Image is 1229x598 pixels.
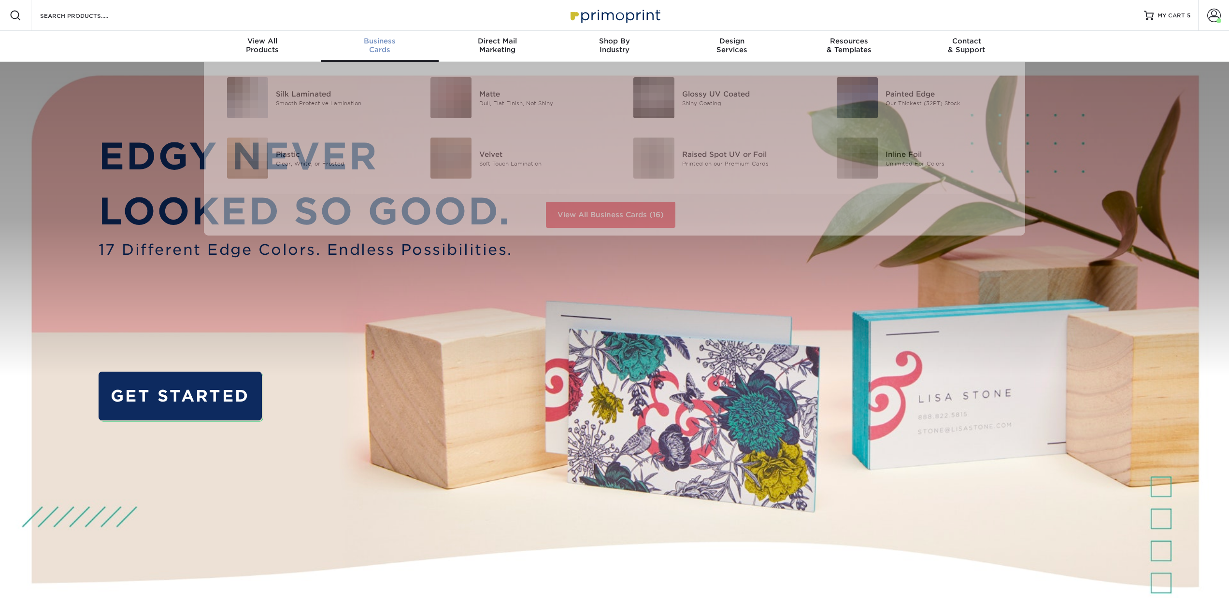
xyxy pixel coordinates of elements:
[908,37,1025,54] div: & Support
[321,37,439,45] span: Business
[479,99,607,107] div: Dull, Flat Finish, Not Shiny
[682,99,810,107] div: Shiny Coating
[321,31,439,62] a: BusinessCards
[837,77,878,118] img: Painted Edge Business Cards
[556,37,673,54] div: Industry
[419,134,608,182] a: Velvet Business Cards Velvet Soft Touch Lamination
[682,159,810,167] div: Printed on our Premium Cards
[886,159,1014,167] div: Unlimited Foil Colors
[790,37,908,54] div: & Templates
[886,88,1014,99] div: Painted Edge
[39,10,133,21] input: SEARCH PRODUCTS.....
[790,37,908,45] span: Resources
[825,134,1014,182] a: Inline Foil Business Cards Inline Foil Unlimited Foil Colors
[886,149,1014,159] div: Inline Foil
[908,37,1025,45] span: Contact
[790,31,908,62] a: Resources& Templates
[682,149,810,159] div: Raised Spot UV or Foil
[215,134,404,182] a: Plastic Business Cards Plastic Clear, White, or Frosted
[204,31,321,62] a: View AllProducts
[622,134,811,182] a: Raised Spot UV or Foil Business Cards Raised Spot UV or Foil Printed on our Premium Cards
[204,37,321,45] span: View All
[430,138,472,179] img: Velvet Business Cards
[99,372,262,420] a: GET STARTED
[556,37,673,45] span: Shop By
[321,37,439,54] div: Cards
[276,149,404,159] div: Plastic
[673,37,790,54] div: Services
[566,5,663,26] img: Primoprint
[227,77,268,118] img: Silk Laminated Business Cards
[682,88,810,99] div: Glossy UV Coated
[215,73,404,122] a: Silk Laminated Business Cards Silk Laminated Smooth Protective Lamination
[227,138,268,179] img: Plastic Business Cards
[276,88,404,99] div: Silk Laminated
[479,149,607,159] div: Velvet
[204,37,321,54] div: Products
[908,31,1025,62] a: Contact& Support
[633,77,674,118] img: Glossy UV Coated Business Cards
[430,77,472,118] img: Matte Business Cards
[825,73,1014,122] a: Painted Edge Business Cards Painted Edge Our Thickest (32PT) Stock
[556,31,673,62] a: Shop ByIndustry
[276,159,404,167] div: Clear, White, or Frosted
[439,37,556,45] span: Direct Mail
[633,138,674,179] img: Raised Spot UV or Foil Business Cards
[546,202,675,228] a: View All Business Cards (16)
[1158,12,1185,20] span: MY CART
[622,73,811,122] a: Glossy UV Coated Business Cards Glossy UV Coated Shiny Coating
[673,37,790,45] span: Design
[479,88,607,99] div: Matte
[479,159,607,167] div: Soft Touch Lamination
[886,99,1014,107] div: Our Thickest (32PT) Stock
[439,37,556,54] div: Marketing
[419,73,608,122] a: Matte Business Cards Matte Dull, Flat Finish, Not Shiny
[276,99,404,107] div: Smooth Protective Lamination
[439,31,556,62] a: Direct MailMarketing
[837,138,878,179] img: Inline Foil Business Cards
[673,31,790,62] a: DesignServices
[1187,12,1190,19] span: 5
